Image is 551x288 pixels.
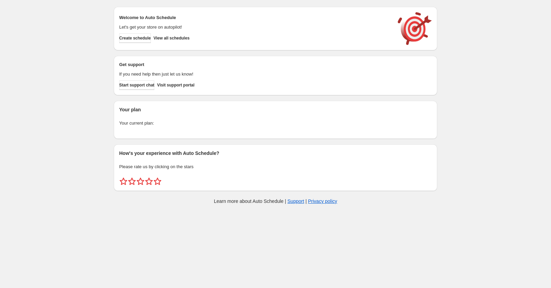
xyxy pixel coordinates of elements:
[157,82,194,88] span: Visit support portal
[119,33,151,43] button: Create schedule
[214,198,337,205] p: Learn more about Auto Schedule | |
[154,35,190,41] span: View all schedules
[119,163,432,170] p: Please rate us by clicking on the stars
[119,35,151,41] span: Create schedule
[308,198,337,204] a: Privacy policy
[287,198,304,204] a: Support
[119,120,432,127] p: Your current plan:
[119,106,432,113] h2: Your plan
[119,80,154,90] a: Start support chat
[154,33,190,43] button: View all schedules
[119,24,391,31] p: Let's get your store on autopilot!
[119,14,391,21] h2: Welcome to Auto Schedule
[119,71,391,78] p: If you need help then just let us know!
[157,80,194,90] a: Visit support portal
[119,82,154,88] span: Start support chat
[119,150,432,157] h2: How's your experience with Auto Schedule?
[119,61,391,68] h2: Get support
